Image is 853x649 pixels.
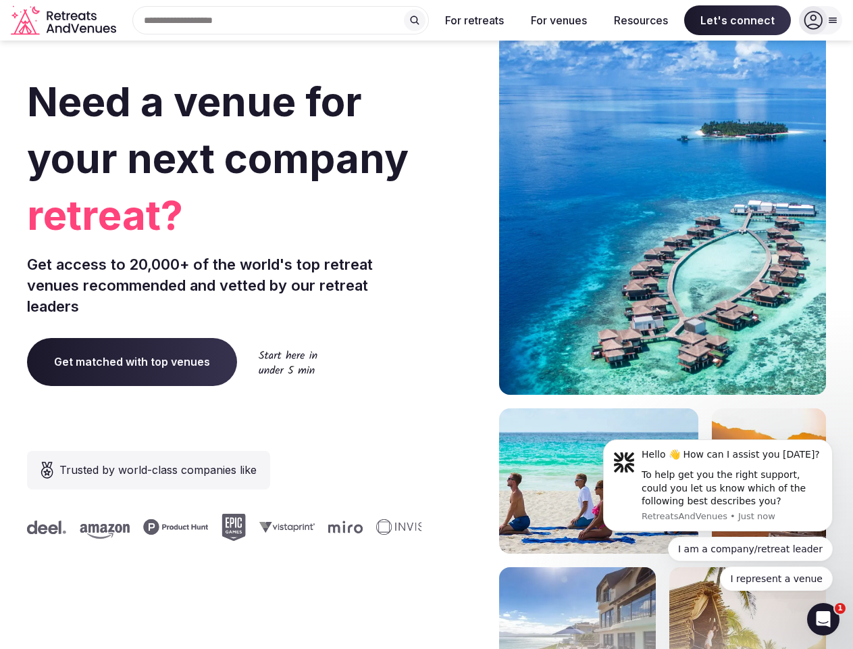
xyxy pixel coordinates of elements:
button: For venues [520,5,598,35]
svg: Epic Games company logo [221,514,245,541]
svg: Invisible company logo [376,519,450,535]
iframe: Intercom notifications message [583,427,853,599]
svg: Deel company logo [26,521,66,534]
button: Resources [603,5,679,35]
a: Get matched with top venues [27,338,237,385]
svg: Retreats and Venues company logo [11,5,119,36]
span: Need a venue for your next company [27,77,409,183]
p: Get access to 20,000+ of the world's top retreat venues recommended and vetted by our retreat lea... [27,254,421,316]
svg: Vistaprint company logo [259,521,314,533]
iframe: Intercom live chat [807,603,839,635]
img: Start here in under 5 min [259,350,317,374]
span: Trusted by world-class companies like [59,462,257,478]
img: yoga on tropical beach [499,408,698,554]
span: Let's connect [684,5,791,35]
a: Visit the homepage [11,5,119,36]
span: retreat? [27,187,421,243]
span: 1 [835,603,846,614]
img: woman sitting in back of truck with camels [712,408,826,554]
svg: Miro company logo [328,521,362,533]
button: For retreats [434,5,515,35]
